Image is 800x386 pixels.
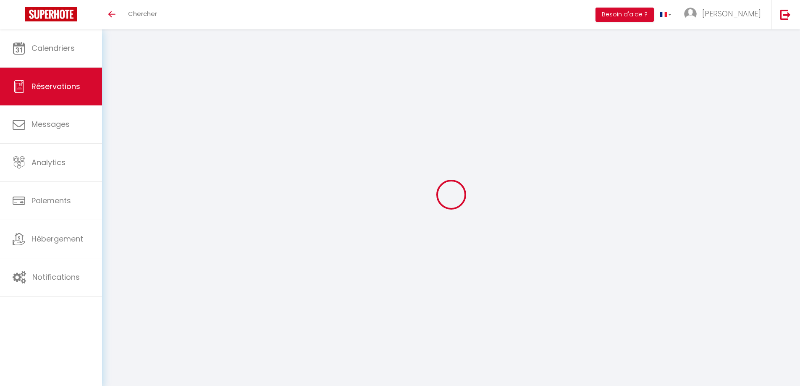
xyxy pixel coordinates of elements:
[31,119,70,129] span: Messages
[31,195,71,206] span: Paiements
[684,8,697,20] img: ...
[25,7,77,21] img: Super Booking
[128,9,157,18] span: Chercher
[780,9,791,20] img: logout
[32,272,80,282] span: Notifications
[595,8,654,22] button: Besoin d'aide ?
[31,43,75,53] span: Calendriers
[31,234,83,244] span: Hébergement
[31,157,66,168] span: Analytics
[702,8,761,19] span: [PERSON_NAME]
[31,81,80,92] span: Réservations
